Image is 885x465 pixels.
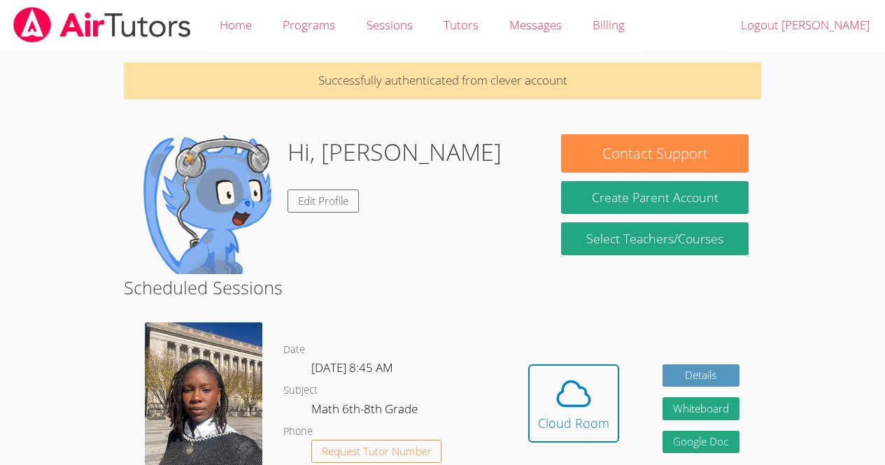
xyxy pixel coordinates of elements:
button: Whiteboard [663,397,739,420]
dt: Date [283,341,305,359]
a: Google Doc [663,431,739,454]
span: [DATE] 8:45 AM [311,359,393,375]
img: airtutors_banner-c4298cdbf04f3fff15de1276eac7730deb9818008684d7c2e4769d2f7ddbe033.png [12,7,192,43]
button: Contact Support [561,134,748,173]
span: Request Tutor Number [322,446,432,457]
button: Create Parent Account [561,181,748,214]
h1: Hi, [PERSON_NAME] [288,134,502,170]
span: Messages [509,17,562,33]
img: default.png [136,134,276,274]
dd: Math 6th-8th Grade [311,399,420,423]
h2: Scheduled Sessions [124,274,761,301]
button: Request Tutor Number [311,440,442,463]
p: Successfully authenticated from clever account [124,62,761,99]
dt: Subject [283,382,318,399]
a: Select Teachers/Courses [561,222,748,255]
button: Cloud Room [528,364,619,443]
a: Details [663,364,739,387]
dt: Phone [283,423,313,441]
a: Edit Profile [288,189,359,213]
div: Cloud Room [538,413,609,433]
